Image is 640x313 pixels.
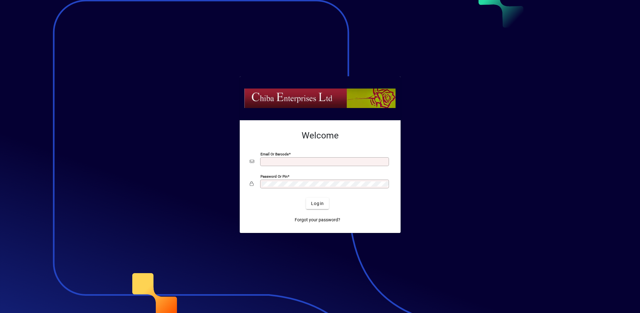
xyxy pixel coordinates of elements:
[311,200,324,207] span: Login
[306,198,329,209] button: Login
[292,214,343,225] a: Forgot your password?
[250,130,391,141] h2: Welcome
[260,174,287,179] mat-label: Password or Pin
[295,217,340,223] span: Forgot your password?
[260,152,289,156] mat-label: Email or Barcode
